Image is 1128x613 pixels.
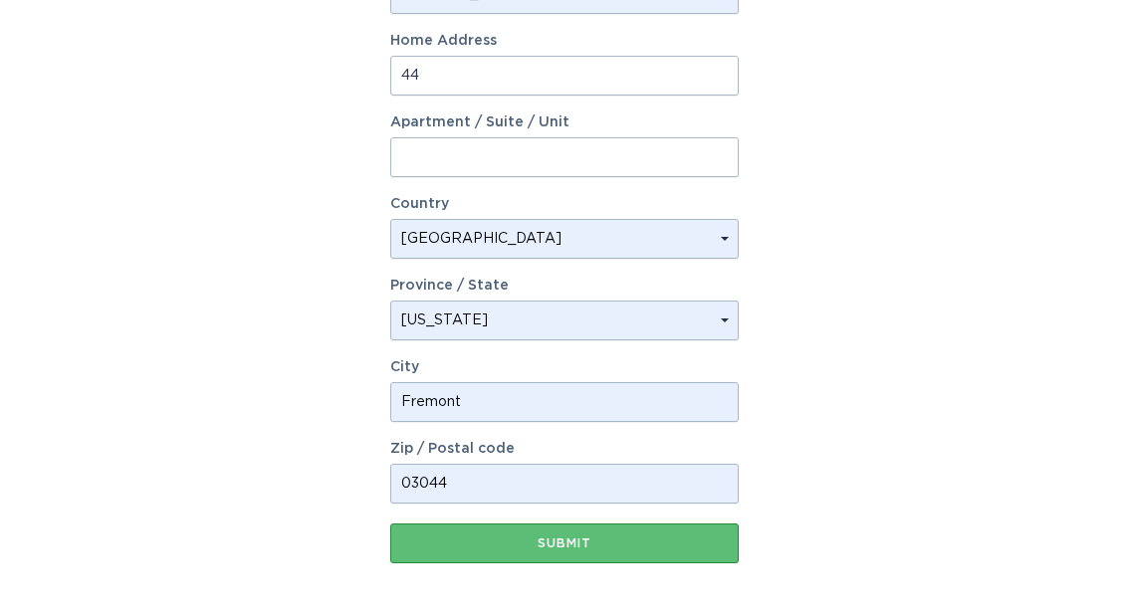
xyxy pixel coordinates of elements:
label: Province / State [390,279,509,293]
button: Submit [390,523,739,563]
label: Country [390,197,449,211]
div: Submit [400,537,729,549]
label: City [390,360,739,374]
label: Zip / Postal code [390,442,739,456]
label: Apartment / Suite / Unit [390,115,739,129]
label: Home Address [390,34,739,48]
